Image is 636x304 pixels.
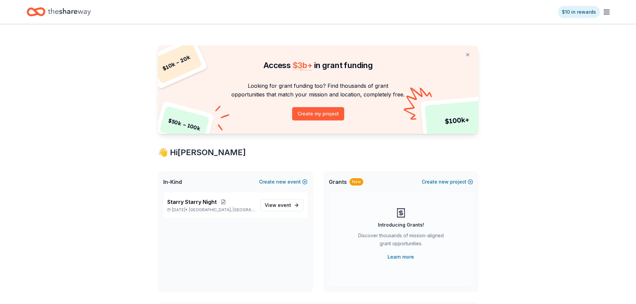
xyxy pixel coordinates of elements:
[167,207,255,213] p: [DATE] •
[167,198,217,206] span: Starry Starry Night
[439,178,449,186] span: new
[276,178,286,186] span: new
[166,81,470,99] p: Looking for grant funding too? Find thousands of grant opportunities that match your mission and ...
[260,199,303,211] a: View event
[292,107,344,120] button: Create my project
[265,201,291,209] span: View
[278,202,291,208] span: event
[329,178,347,186] span: Grants
[292,60,312,70] span: $ 3b +
[422,178,473,186] button: Createnewproject
[350,178,363,186] div: New
[378,221,424,229] div: Introducing Grants!
[189,207,255,213] span: [GEOGRAPHIC_DATA], [GEOGRAPHIC_DATA]
[259,178,307,186] button: Createnewevent
[263,60,373,70] span: Access in grant funding
[150,41,202,84] div: $ 10k – 20k
[27,4,91,20] a: Home
[356,232,446,250] div: Discover thousands of mission-aligned grant opportunities.
[558,6,600,18] a: $10 in rewards
[158,147,478,158] div: 👋 Hi [PERSON_NAME]
[163,178,182,186] span: In-Kind
[388,253,414,261] a: Learn more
